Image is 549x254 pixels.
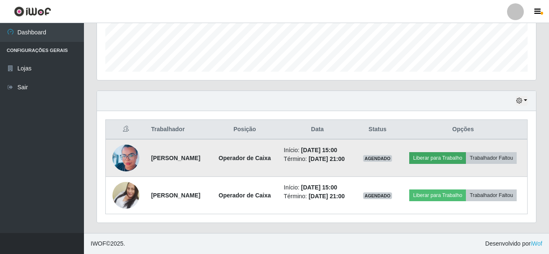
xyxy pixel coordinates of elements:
[531,240,542,247] a: iWof
[112,141,139,175] img: 1650895174401.jpeg
[356,120,399,140] th: Status
[466,152,517,164] button: Trabalhador Faltou
[146,120,211,140] th: Trabalhador
[399,120,528,140] th: Opções
[211,120,279,140] th: Posição
[409,189,466,201] button: Liberar para Trabalho
[14,6,51,17] img: CoreUI Logo
[284,155,351,163] li: Término:
[363,155,392,162] span: AGENDADO
[279,120,356,140] th: Data
[363,192,392,199] span: AGENDADO
[308,156,345,162] time: [DATE] 21:00
[308,193,345,200] time: [DATE] 21:00
[284,146,351,155] li: Início:
[301,147,337,153] time: [DATE] 15:00
[91,240,106,247] span: IWOF
[284,183,351,192] li: Início:
[466,189,517,201] button: Trabalhador Faltou
[409,152,466,164] button: Liberar para Trabalho
[219,155,271,161] strong: Operador de Caixa
[151,192,200,199] strong: [PERSON_NAME]
[91,239,125,248] span: © 2025 .
[112,171,139,219] img: 1742563763298.jpeg
[151,155,200,161] strong: [PERSON_NAME]
[485,239,542,248] span: Desenvolvido por
[284,192,351,201] li: Término:
[219,192,271,199] strong: Operador de Caixa
[301,184,337,191] time: [DATE] 15:00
